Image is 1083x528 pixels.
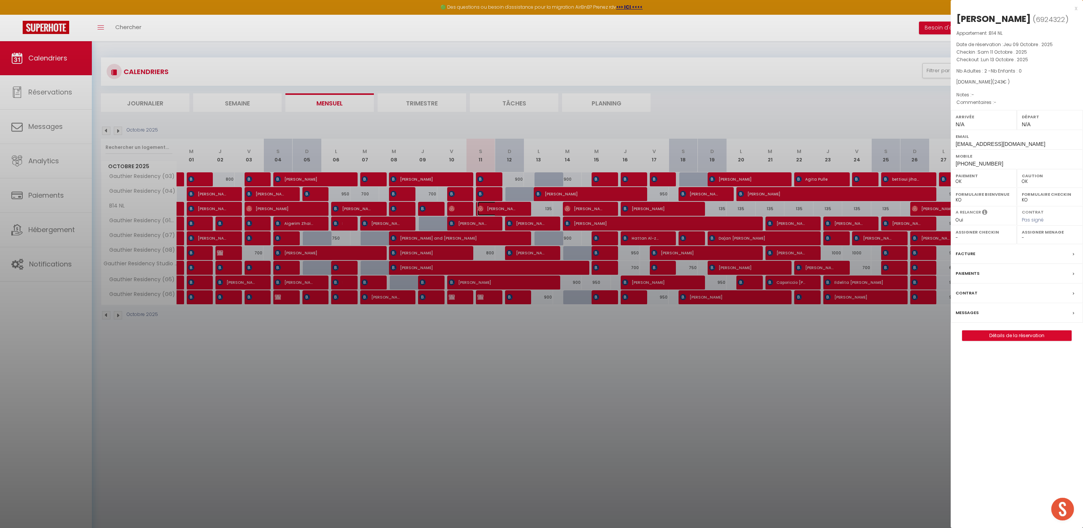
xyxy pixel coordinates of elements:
[956,56,1077,63] p: Checkout :
[982,209,987,217] i: Sélectionner OUI si vous souhaiter envoyer les séquences de messages post-checkout
[956,289,978,297] label: Contrat
[1003,41,1053,48] span: Jeu 09 Octobre . 2025
[962,331,1071,341] a: Détails de la réservation
[956,29,1077,37] p: Appartement :
[956,79,1077,86] div: [DOMAIN_NAME]
[1022,121,1030,127] span: N/A
[994,79,1003,85] span: 243
[956,172,1012,180] label: Paiement
[1022,228,1078,236] label: Assigner Menage
[956,121,964,127] span: N/A
[956,250,975,258] label: Facture
[956,133,1078,140] label: Email
[956,99,1077,106] p: Commentaires :
[956,91,1077,99] p: Notes :
[956,309,979,317] label: Messages
[956,209,981,215] label: A relancer
[956,48,1077,56] p: Checkin :
[971,91,974,98] span: -
[1033,14,1069,25] span: ( )
[978,49,1027,55] span: Sam 11 Octobre . 2025
[1022,209,1044,214] label: Contrat
[956,13,1031,25] div: [PERSON_NAME]
[1022,190,1078,198] label: Formulaire Checkin
[992,79,1010,85] span: ( € )
[1022,217,1044,223] span: Pas signé
[1036,15,1065,24] span: 6924322
[1022,113,1078,121] label: Départ
[1051,498,1074,520] div: Ouvrir le chat
[989,30,1002,36] span: B14 NL
[956,41,1077,48] p: Date de réservation :
[956,113,1012,121] label: Arrivée
[994,99,996,105] span: -
[956,190,1012,198] label: Formulaire Bienvenue
[991,68,1022,74] span: Nb Enfants : 0
[981,56,1028,63] span: Lun 13 Octobre . 2025
[956,269,979,277] label: Paiements
[962,330,1072,341] button: Détails de la réservation
[956,68,1022,74] span: Nb Adultes : 2 -
[956,228,1012,236] label: Assigner Checkin
[956,141,1045,147] span: [EMAIL_ADDRESS][DOMAIN_NAME]
[951,4,1077,13] div: x
[956,161,1003,167] span: [PHONE_NUMBER]
[956,152,1078,160] label: Mobile
[1022,172,1078,180] label: Caution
